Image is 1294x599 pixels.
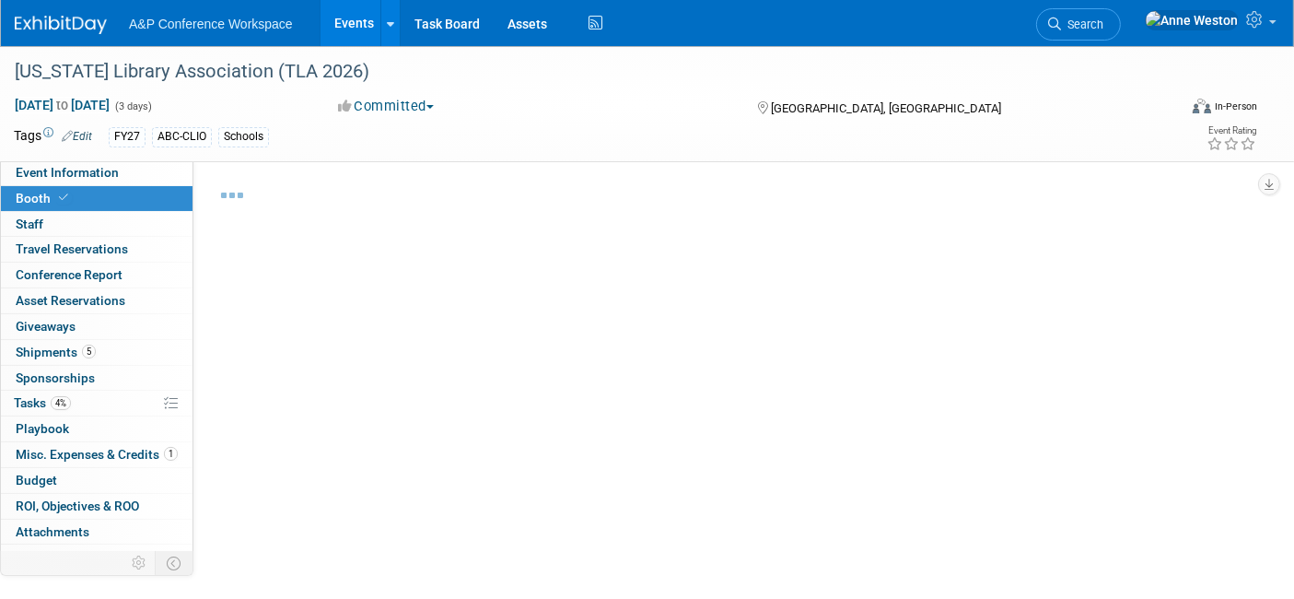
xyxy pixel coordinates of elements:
[1214,100,1257,113] div: In-Person
[16,267,122,282] span: Conference Report
[12,549,41,564] span: more
[1,340,192,365] a: Shipments5
[1,288,192,313] a: Asset Reservations
[109,127,146,147] div: FY27
[1061,18,1103,31] span: Search
[16,345,96,359] span: Shipments
[16,447,178,462] span: Misc. Expenses & Credits
[1145,10,1239,30] img: Anne Weston
[1073,96,1257,123] div: Event Format
[164,447,178,461] span: 1
[16,499,139,513] span: ROI, Objectives & ROO
[59,193,68,203] i: Booth reservation complete
[1,263,192,288] a: Conference Report
[16,421,69,436] span: Playbook
[1,468,192,493] a: Budget
[771,101,1001,115] span: [GEOGRAPHIC_DATA], [GEOGRAPHIC_DATA]
[1207,126,1256,135] div: Event Rating
[129,17,293,31] span: A&P Conference Workspace
[218,127,269,147] div: Schools
[1,391,192,416] a: Tasks4%
[1,442,192,467] a: Misc. Expenses & Credits1
[82,345,96,358] span: 5
[221,193,243,198] img: loading...
[16,241,128,256] span: Travel Reservations
[1,520,192,545] a: Attachments
[16,370,95,385] span: Sponsorships
[51,396,71,410] span: 4%
[1,545,192,570] a: more
[1,237,192,262] a: Travel Reservations
[14,126,92,147] td: Tags
[16,217,43,231] span: Staff
[1,494,192,519] a: ROI, Objectives & ROO
[16,191,72,206] span: Booth
[1036,8,1121,41] a: Search
[156,551,193,575] td: Toggle Event Tabs
[14,97,111,113] span: [DATE] [DATE]
[1,417,192,441] a: Playbook
[16,165,119,180] span: Event Information
[1,366,192,391] a: Sponsorships
[8,55,1151,88] div: [US_STATE] Library Association (TLA 2026)
[152,127,212,147] div: ABC-CLIO
[16,293,125,308] span: Asset Reservations
[113,100,152,112] span: (3 days)
[15,16,107,34] img: ExhibitDay
[123,551,156,575] td: Personalize Event Tab Strip
[332,97,441,116] button: Committed
[1,314,192,339] a: Giveaways
[16,524,89,539] span: Attachments
[62,130,92,143] a: Edit
[14,395,71,410] span: Tasks
[53,98,71,112] span: to
[1,212,192,237] a: Staff
[16,473,57,487] span: Budget
[1,160,192,185] a: Event Information
[16,319,76,334] span: Giveaways
[1193,99,1211,113] img: Format-Inperson.png
[1,186,192,211] a: Booth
